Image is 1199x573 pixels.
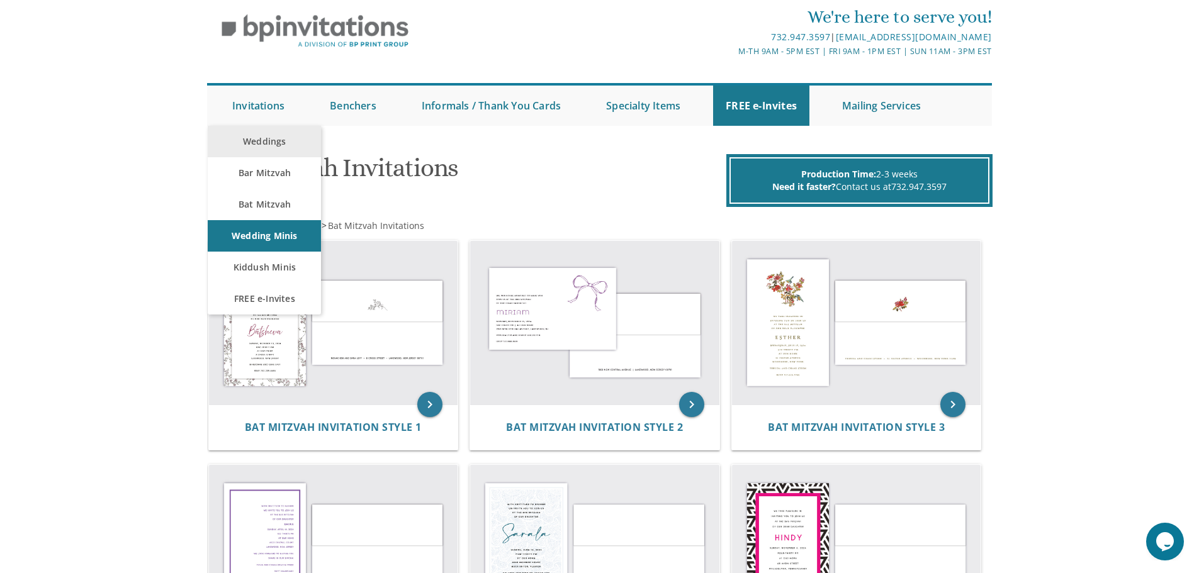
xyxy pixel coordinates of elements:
div: We're here to serve you! [470,4,992,30]
span: Bat Mitzvah Invitation Style 2 [506,420,683,434]
span: Production Time: [801,168,876,180]
span: Bat Mitzvah Invitation Style 1 [245,420,422,434]
img: Bat Mitzvah Invitation Style 1 [209,241,458,404]
a: Invitations [220,86,297,126]
a: Bat Mitzvah Invitation Style 2 [506,421,683,433]
a: Bat Mitzvah [208,189,321,220]
span: > [322,220,424,231]
div: M-Th 9am - 5pm EST | Fri 9am - 1pm EST | Sun 11am - 3pm EST [470,45,992,58]
a: Mailing Services [830,86,933,126]
a: [EMAIL_ADDRESS][DOMAIN_NAME] [836,31,992,43]
img: BP Invitation Loft [207,5,423,57]
h1: Bat Mitzvah Invitations [210,154,723,191]
div: : [207,220,600,232]
img: Bat Mitzvah Invitation Style 3 [732,241,981,404]
a: Informals / Thank You Cards [409,86,573,126]
a: Weddings [208,126,321,157]
iframe: chat widget [1146,523,1186,560]
a: keyboard_arrow_right [679,392,704,417]
a: Bat Mitzvah Invitations [327,220,424,231]
a: Wedding Minis [208,220,321,252]
a: keyboard_arrow_right [940,392,965,417]
span: Bat Mitzvah Invitations [328,220,424,231]
a: FREE e-Invites [713,86,809,126]
div: 2-3 weeks Contact us at [729,157,989,204]
span: Need it faster? [772,181,836,192]
a: FREE e-Invites [208,283,321,314]
a: 732.947.3597 [771,31,830,43]
div: | [470,30,992,45]
a: Benchers [317,86,389,126]
span: Bat Mitzvah Invitation Style 3 [768,420,945,434]
a: Bar Mitzvah [208,157,321,189]
a: Bat Mitzvah Invitation Style 3 [768,421,945,433]
a: keyboard_arrow_right [417,392,442,417]
a: Specialty Items [594,86,693,126]
img: Bat Mitzvah Invitation Style 2 [470,241,719,404]
a: Kiddush Minis [208,252,321,283]
a: Bat Mitzvah Invitation Style 1 [245,421,422,433]
a: 732.947.3597 [891,181,947,192]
